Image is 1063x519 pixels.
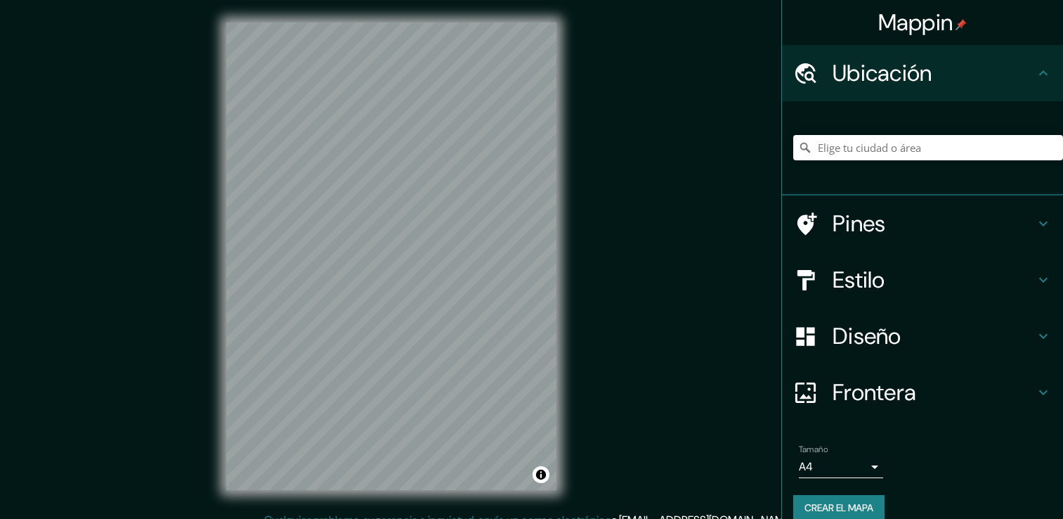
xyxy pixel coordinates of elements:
input: Elige tu ciudad o área [793,135,1063,160]
font: Crear el mapa [804,499,873,517]
h4: Pines [833,210,1035,238]
div: Ubicación [782,45,1063,101]
h4: Diseño [833,322,1035,350]
canvas: Mapa [226,23,556,490]
h4: Ubicación [833,59,1035,87]
div: Estilo [782,252,1063,308]
div: Frontera [782,364,1063,421]
h4: Frontera [833,378,1035,406]
font: Mappin [878,8,953,37]
img: pin-icon.png [956,19,967,30]
div: Diseño [782,308,1063,364]
label: Tamaño [799,444,828,456]
button: Alternar atribución [533,466,549,483]
div: Pines [782,196,1063,252]
h4: Estilo [833,266,1035,294]
div: A4 [799,456,883,478]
